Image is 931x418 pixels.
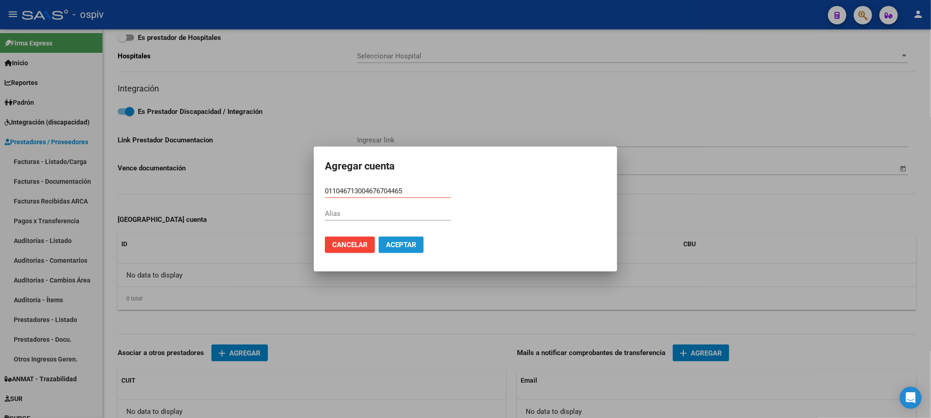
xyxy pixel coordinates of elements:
[325,237,375,253] button: Cancelar
[386,241,416,249] span: Aceptar
[332,241,368,249] span: Cancelar
[379,237,424,253] button: Aceptar
[325,158,606,175] h2: Agregar cuenta
[900,387,922,409] div: Open Intercom Messenger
